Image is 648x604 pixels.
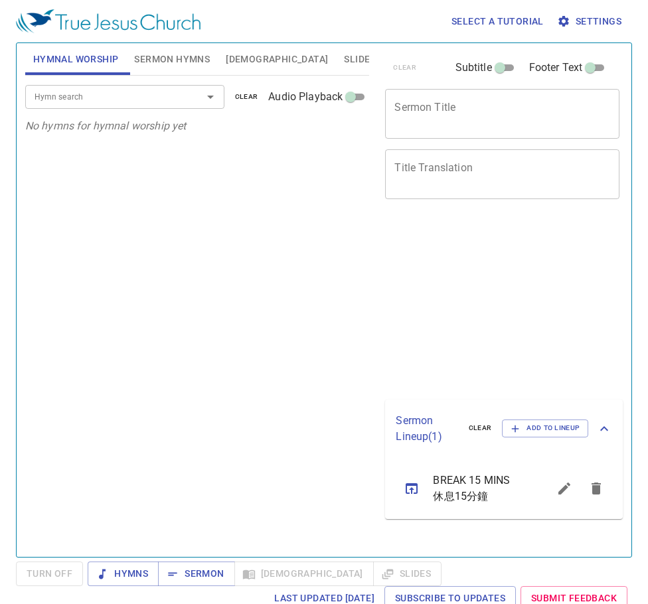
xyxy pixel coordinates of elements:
img: True Jesus Church [16,9,201,33]
button: clear [227,89,266,105]
span: Sermon Hymns [134,51,210,68]
span: [DEMOGRAPHIC_DATA] [226,51,328,68]
button: Sermon [158,562,234,586]
span: Settings [560,13,621,30]
div: Sermon Lineup(1)clearAdd to Lineup [385,400,623,458]
iframe: from-child [380,213,574,394]
span: Audio Playback [268,89,343,105]
button: Select a tutorial [446,9,549,34]
span: clear [235,91,258,103]
button: clear [461,420,500,436]
button: Open [201,88,220,106]
i: No hymns for hymnal worship yet [25,119,187,132]
span: Hymnal Worship [33,51,119,68]
p: Sermon Lineup ( 1 ) [396,413,457,445]
span: Subtitle [455,60,492,76]
button: Settings [554,9,627,34]
button: Hymns [88,562,159,586]
span: Add to Lineup [511,422,580,434]
span: Sermon [169,566,224,582]
span: Select a tutorial [451,13,544,30]
span: Footer Text [529,60,583,76]
ul: sermon lineup list [385,458,623,519]
span: clear [469,422,492,434]
span: Hymns [98,566,148,582]
button: Add to Lineup [502,419,588,437]
span: Slides [344,51,375,68]
span: BREAK 15 MINS 休息15分鐘 [433,473,517,504]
